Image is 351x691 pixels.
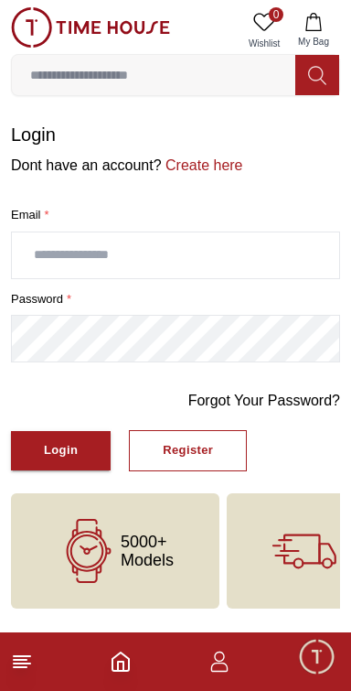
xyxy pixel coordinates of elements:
a: Forgot Your Password? [188,390,340,412]
img: ... [11,7,170,48]
span: Services [165,459,223,481]
span: Track your Shipment [189,544,330,566]
div: Login [44,440,78,461]
em: Back [9,9,46,46]
span: 0 [269,7,283,22]
a: Home [110,651,132,673]
div: Track your Shipment [177,538,342,571]
label: password [11,290,340,308]
div: New Enquiry [34,454,144,487]
em: Minimize [305,9,342,46]
span: Hello! I'm your Time House Watches Support Assistant. How can I assist you [DATE]? [27,368,275,428]
div: [PERSON_NAME] [14,333,351,352]
div: Request a callback [15,538,167,571]
div: Nearest Store Locator [168,496,342,529]
h1: Login [11,122,340,147]
a: Create here [162,157,243,173]
a: 0Wishlist [241,7,287,54]
span: 08:18 AM [239,421,286,433]
span: My Bag [291,35,336,49]
label: Email [11,206,340,224]
div: Services [154,454,235,487]
button: Login [11,431,111,470]
span: Request a callback [27,544,155,566]
div: Chat Widget [297,637,337,677]
div: Register [163,440,213,461]
span: Exchanges [256,459,330,481]
p: Dont have an account? [11,155,340,177]
span: 5000+ Models [121,533,174,569]
span: New Enquiry [46,459,133,481]
button: Register [129,430,247,471]
div: Exchanges [244,454,342,487]
button: My Bag [287,7,340,54]
span: Nearest Store Locator [180,502,330,524]
img: Profile picture of Zoe [51,12,82,43]
span: Wishlist [241,37,287,50]
div: [PERSON_NAME] [92,19,249,37]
